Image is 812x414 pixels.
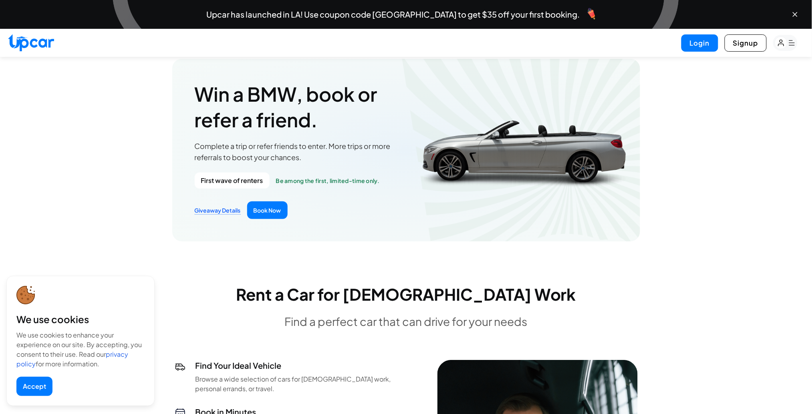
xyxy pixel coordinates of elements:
img: cookie-icon.svg [16,286,35,305]
span: First wave of renters [195,173,270,189]
h2: Win a BMW, book or refer a friend. [195,81,406,133]
div: We use cookies to enhance your experience on our site. By accepting, you consent to their use. Re... [16,330,145,369]
button: Book Now [247,201,288,219]
button: Close banner [791,10,799,18]
h3: Find Your Ideal Vehicle [195,360,415,371]
p: Find a perfect car that can drive for your needs [172,315,640,328]
h2: Rent a Car for [DEMOGRAPHIC_DATA] Work [172,286,640,302]
img: BMW Convertible Promo [395,59,640,241]
button: Signup [725,34,767,52]
p: Browse a wide selection of cars for [DEMOGRAPHIC_DATA] work, personal errands, or travel. [195,374,415,394]
img: Upcar Logo [8,34,54,51]
button: Accept [16,377,52,396]
span: Upcar has launched in LA! Use coupon code [GEOGRAPHIC_DATA] to get $35 off your first booking. [207,10,580,18]
p: Complete a trip or refer friends to enter. More trips or more referrals to boost your chances. [195,141,406,163]
div: We use cookies [16,313,145,326]
button: Login [681,34,718,52]
a: Giveaway Details [195,206,241,215]
span: Be among the first, limited-time only. [276,177,380,185]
